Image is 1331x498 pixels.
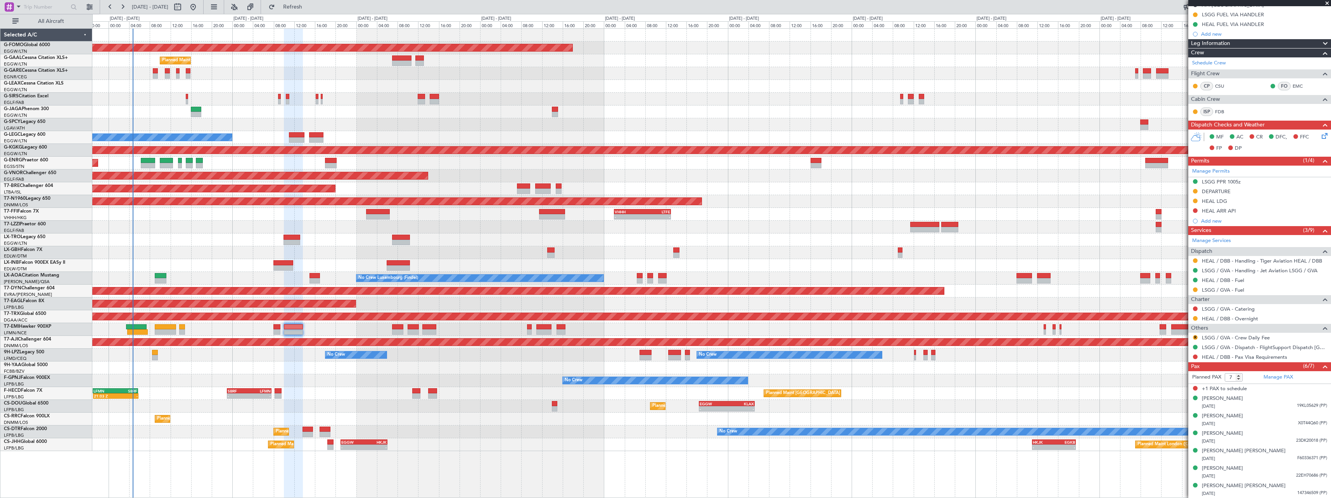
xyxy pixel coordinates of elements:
[1202,334,1270,341] a: LSGG / GVA - Crew Daily Fee
[1293,83,1310,90] a: EMC
[4,222,46,227] a: T7-LZZIPraetor 600
[1202,447,1286,455] div: [PERSON_NAME] [PERSON_NAME]
[4,132,21,137] span: G-LEGC
[4,273,59,278] a: LX-AOACitation Mustang
[4,337,18,342] span: T7-AJI
[1191,95,1220,104] span: Cabin Crew
[1296,472,1327,479] span: 22EH70686 (PP)
[4,414,21,418] span: CS-RRC
[583,21,604,28] div: 20:00
[1192,373,1221,381] label: Planned PAX
[4,48,27,54] a: EGGW/LTN
[4,279,50,285] a: [PERSON_NAME]/QSA
[4,273,22,278] span: LX-AOA
[852,21,872,28] div: 00:00
[150,21,170,28] div: 08:00
[4,171,23,175] span: G-VNOR
[4,68,68,73] a: G-GARECessna Citation XLS+
[93,389,115,393] div: LFMN
[1202,287,1244,293] a: LSGG / GVA - Fuel
[4,337,51,342] a: T7-AJIChallenger 604
[4,215,27,221] a: VHHH/HKG
[4,189,21,195] a: LTBA/ISL
[1256,133,1263,141] span: CR
[831,21,852,28] div: 20:00
[1202,21,1264,28] div: HEAL FUEL VIA HANDLER
[1303,156,1314,164] span: (1/4)
[748,21,769,28] div: 04:00
[1202,430,1243,437] div: [PERSON_NAME]
[1191,121,1265,130] span: Dispatch Checks and Weather
[4,183,20,188] span: T7-BRE
[1276,133,1287,141] span: DFC,
[645,21,666,28] div: 08:00
[4,196,50,201] a: T7-N1960Legacy 650
[4,132,45,137] a: G-LEGCLegacy 600
[934,21,955,28] div: 16:00
[1200,107,1213,116] div: ISP
[4,432,24,438] a: LFPB/LBG
[1202,178,1241,185] div: LSGG PPR 1005z
[652,400,774,412] div: Planned Maint [GEOGRAPHIC_DATA] ([GEOGRAPHIC_DATA])
[4,55,68,60] a: G-GAALCessna Citation XLS+
[315,21,335,28] div: 16:00
[4,119,21,124] span: G-SPCY
[4,94,19,99] span: G-SIRS
[4,356,26,361] a: LFMD/CEQ
[4,138,27,144] a: EGGW/LTN
[4,368,24,374] a: FCBB/BZV
[4,112,27,118] a: EGGW/LTN
[4,299,23,303] span: T7-EAGL
[1216,133,1224,141] span: MF
[642,214,670,219] div: -
[4,74,27,80] a: EGNR/CEG
[4,107,22,111] span: G-JAGA
[94,394,116,398] div: 21:03 Z
[4,171,56,175] a: G-VNORChallenger 650
[700,401,727,406] div: EGGW
[4,401,22,406] span: CS-DOU
[341,440,364,444] div: EGGW
[116,394,137,398] div: -
[276,426,398,437] div: Planned Maint [GEOGRAPHIC_DATA] ([GEOGRAPHIC_DATA])
[1192,237,1231,245] a: Manage Services
[4,100,24,105] a: EGLF/FAB
[277,4,309,10] span: Refresh
[364,445,387,450] div: -
[1120,21,1141,28] div: 04:00
[790,21,810,28] div: 12:00
[132,3,168,10] span: [DATE] - [DATE]
[4,292,52,297] a: EVRA/[PERSON_NAME]
[109,21,129,28] div: 00:00
[1297,455,1327,462] span: F60336371 (PP)
[249,389,270,393] div: LFMN
[4,427,47,431] a: CS-DTRFalcon 2000
[480,21,501,28] div: 00:00
[1202,491,1215,496] span: [DATE]
[719,426,737,437] div: No Crew
[265,1,311,13] button: Refresh
[1201,218,1327,224] div: Add new
[975,21,996,28] div: 00:00
[1202,11,1264,18] div: LSGG FUEL VIA HANDLER
[1202,188,1231,195] div: DEPARTURE
[439,21,460,28] div: 16:00
[4,324,51,329] a: T7-EMIHawker 900XP
[4,330,27,336] a: LFMN/NCE
[1235,145,1242,152] span: DP
[769,21,790,28] div: 08:00
[4,343,28,349] a: DNMM/LOS
[4,260,65,265] a: LX-INBFalcon 900EX EASy II
[4,202,28,208] a: DNMM/LOS
[4,407,24,413] a: LFPB/LBG
[521,21,542,28] div: 08:00
[4,266,27,272] a: EDLW/DTM
[4,427,21,431] span: CS-DTR
[358,272,418,284] div: No Crew Luxembourg (Findel)
[4,253,27,259] a: EDLW/DTM
[666,21,686,28] div: 12:00
[4,164,24,169] a: EGSS/STN
[1191,295,1210,304] span: Charter
[563,21,583,28] div: 16:00
[1202,438,1215,444] span: [DATE]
